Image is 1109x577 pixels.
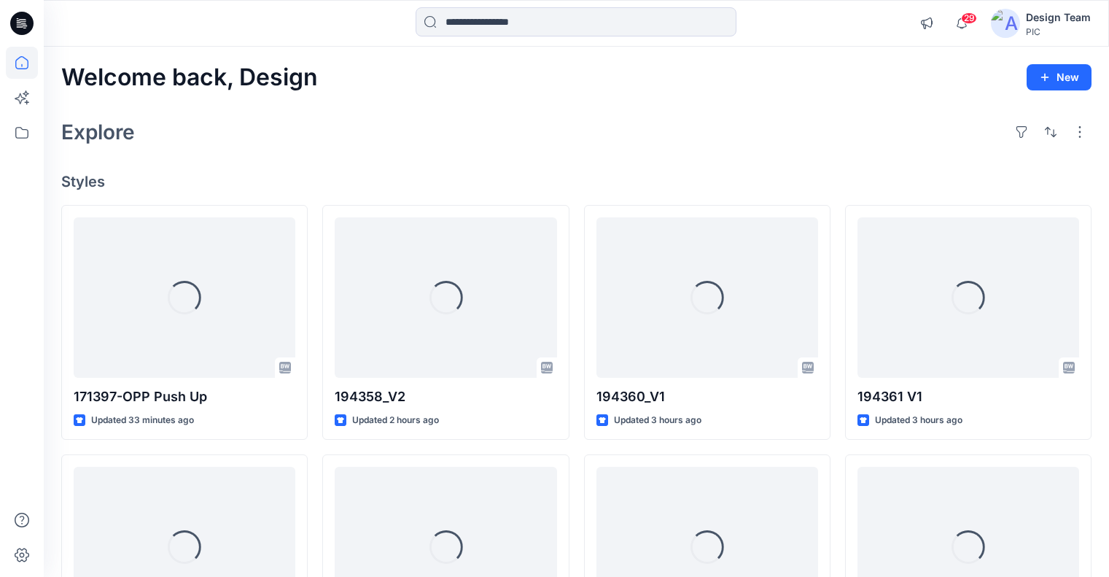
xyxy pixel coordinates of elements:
[61,120,135,144] h2: Explore
[61,64,318,91] h2: Welcome back, Design
[1026,9,1091,26] div: Design Team
[875,413,962,428] p: Updated 3 hours ago
[857,387,1079,407] p: 194361 V1
[91,413,194,428] p: Updated 33 minutes ago
[74,387,295,407] p: 171397-OPP Push Up
[991,9,1020,38] img: avatar
[614,413,701,428] p: Updated 3 hours ago
[352,413,439,428] p: Updated 2 hours ago
[335,387,556,407] p: 194358_V2
[1027,64,1092,90] button: New
[596,387,818,407] p: 194360_V1
[961,12,977,24] span: 29
[61,173,1092,190] h4: Styles
[1026,26,1091,37] div: PIC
